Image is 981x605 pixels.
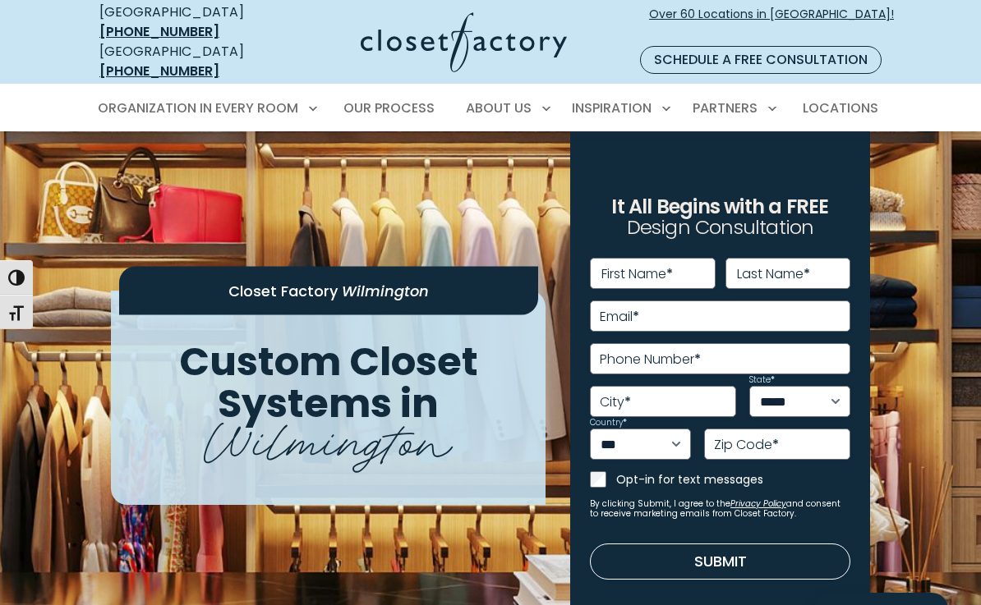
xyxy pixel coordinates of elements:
[204,400,453,474] span: Wilmington
[649,6,894,40] span: Over 60 Locations in [GEOGRAPHIC_DATA]!
[601,268,673,281] label: First Name
[99,2,279,42] div: [GEOGRAPHIC_DATA]
[730,497,786,510] a: Privacy Policy
[600,396,631,409] label: City
[627,214,814,241] span: Design Consultation
[99,62,219,80] a: [PHONE_NUMBER]
[99,22,219,41] a: [PHONE_NUMBER]
[98,99,298,117] span: Organization in Every Room
[99,42,279,81] div: [GEOGRAPHIC_DATA]
[640,46,882,74] a: Schedule a Free Consultation
[600,310,639,323] label: Email
[179,334,478,431] span: Custom Closet Systems in
[361,12,567,72] img: Closet Factory Logo
[466,99,532,117] span: About Us
[714,438,779,451] label: Zip Code
[342,280,429,300] span: Wilmington
[803,99,878,117] span: Locations
[611,193,828,220] span: It All Begins with a FREE
[693,99,758,117] span: Partners
[343,99,435,117] span: Our Process
[590,499,850,519] small: By clicking Submit, I agree to the and consent to receive marketing emails from Closet Factory.
[590,543,850,580] button: Submit
[749,376,775,384] label: State
[616,471,850,488] label: Opt-in for text messages
[737,268,810,281] label: Last Name
[86,85,895,131] nav: Primary Menu
[572,99,652,117] span: Inspiration
[228,280,338,300] span: Closet Factory
[600,353,701,366] label: Phone Number
[590,419,627,427] label: Country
